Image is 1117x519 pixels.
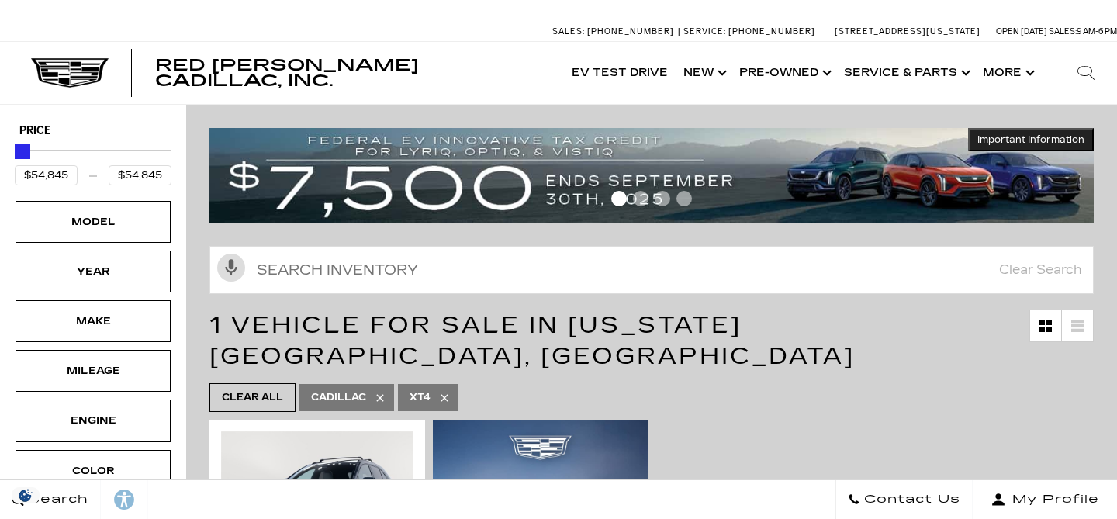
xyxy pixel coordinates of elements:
div: Color [54,462,132,479]
svg: Click to toggle on voice search [217,254,245,282]
div: Engine [54,412,132,429]
div: ColorColor [16,450,171,492]
span: Sales: [552,26,585,36]
button: More [975,42,1039,104]
div: Year [54,263,132,280]
span: Open [DATE] [996,26,1047,36]
input: Maximum [109,165,171,185]
span: Go to slide 4 [676,191,692,206]
span: 9 AM-6 PM [1077,26,1117,36]
img: Opt-Out Icon [8,487,43,503]
div: ModelModel [16,201,171,243]
input: Search Inventory [209,246,1094,294]
div: EngineEngine [16,400,171,441]
button: Important Information [968,128,1094,151]
a: [STREET_ADDRESS][US_STATE] [835,26,980,36]
input: Minimum [15,165,78,185]
div: Price [15,138,171,185]
span: Cadillac [311,388,366,407]
a: New [676,42,731,104]
span: Service: [683,26,726,36]
span: Search [24,489,88,510]
a: Pre-Owned [731,42,836,104]
span: Sales: [1049,26,1077,36]
span: Important Information [977,133,1084,146]
div: Mileage [54,362,132,379]
div: Model [54,213,132,230]
a: Sales: [PHONE_NUMBER] [552,27,678,36]
a: Red [PERSON_NAME] Cadillac, Inc. [155,57,548,88]
div: MakeMake [16,300,171,342]
span: Go to slide 2 [633,191,648,206]
img: vrp-tax-ending-august-version [209,128,1094,223]
span: Contact Us [860,489,960,510]
span: My Profile [1006,489,1099,510]
a: Service: [PHONE_NUMBER] [678,27,819,36]
button: Open user profile menu [973,480,1117,519]
span: Red [PERSON_NAME] Cadillac, Inc. [155,56,419,90]
span: Go to slide 3 [655,191,670,206]
span: XT4 [410,388,431,407]
span: Clear All [222,388,283,407]
h5: Price [19,124,167,138]
div: YearYear [16,251,171,292]
section: Click to Open Cookie Consent Modal [8,487,43,503]
div: MileageMileage [16,350,171,392]
span: [PHONE_NUMBER] [728,26,815,36]
div: Make [54,313,132,330]
span: 1 Vehicle for Sale in [US_STATE][GEOGRAPHIC_DATA], [GEOGRAPHIC_DATA] [209,311,855,370]
a: Contact Us [835,480,973,519]
img: Cadillac Dark Logo with Cadillac White Text [31,58,109,88]
span: [PHONE_NUMBER] [587,26,674,36]
a: EV Test Drive [564,42,676,104]
div: Maximum Price [15,144,30,159]
span: Go to slide 1 [611,191,627,206]
a: Service & Parts [836,42,975,104]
